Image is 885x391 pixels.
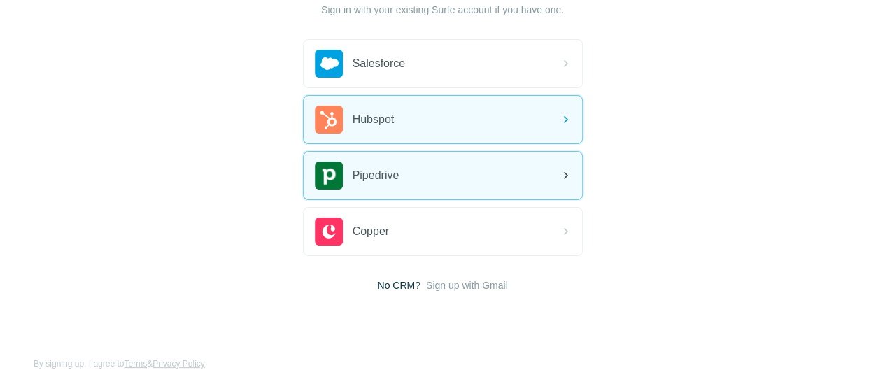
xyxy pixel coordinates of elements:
span: By signing up, I agree to & [34,357,205,370]
span: Copper [353,223,389,240]
img: copper's logo [315,218,343,246]
a: Privacy Policy [153,359,205,369]
img: pipedrive's logo [315,162,343,190]
span: Pipedrive [353,167,399,184]
img: hubspot's logo [315,106,343,134]
span: Salesforce [353,55,406,72]
span: Hubspot [353,111,395,128]
a: Terms [124,359,147,369]
span: No CRM? [377,278,420,292]
p: Sign in with your existing Surfe account if you have one. [321,3,564,17]
button: Sign up with Gmail [426,278,508,292]
img: salesforce's logo [315,50,343,78]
